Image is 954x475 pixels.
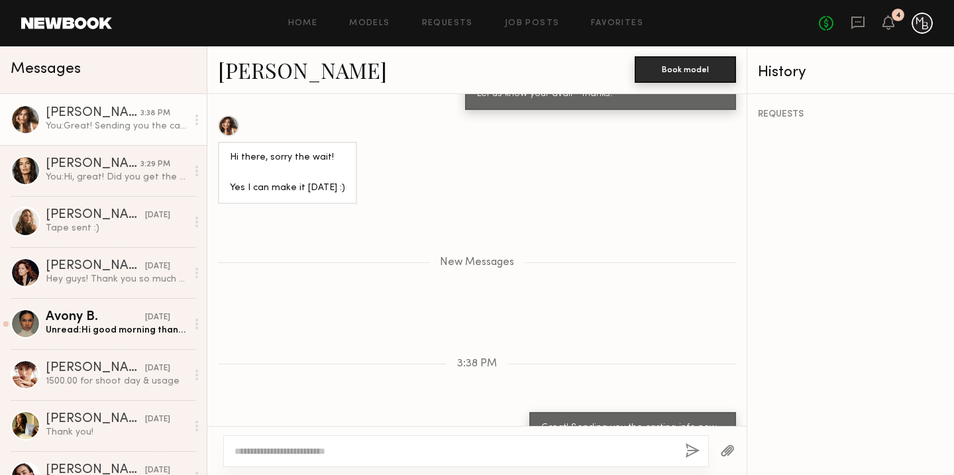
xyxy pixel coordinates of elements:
span: Messages [11,62,81,77]
div: [DATE] [145,362,170,375]
div: REQUESTS [758,110,943,119]
div: You: Great! Sending you the casting info now - [46,120,187,132]
div: 3:38 PM [140,107,170,120]
div: [DATE] [145,209,170,222]
div: You: Hi, great! Did you get the casting details? [46,171,187,184]
div: [DATE] [145,413,170,426]
div: Hi there, sorry the wait! Yes I can make it [DATE] :) [230,150,345,196]
a: Models [349,19,390,28]
span: New Messages [440,257,514,268]
div: [DATE] [145,311,170,324]
div: [PERSON_NAME] [46,107,140,120]
div: Unread: Hi good morning thank you so much for the information. I will do the requirements as soon... [46,324,187,337]
div: [PERSON_NAME] [46,362,145,375]
div: 1500.00 for shoot day & usage [46,375,187,388]
div: [PERSON_NAME] [46,260,145,273]
div: 3:29 PM [140,158,170,171]
div: 4 [896,12,901,19]
div: Avony B. [46,311,145,324]
a: Book model [635,64,736,75]
div: [PERSON_NAME] [46,209,145,222]
div: [PERSON_NAME] [46,158,140,171]
div: [PERSON_NAME] [46,413,145,426]
div: [DATE] [145,260,170,273]
div: Thank you! [46,426,187,439]
div: Hey guys! Thank you so much for reaching out! I’m booked out until [DATE] [46,273,187,286]
div: History [758,65,943,80]
button: Book model [635,56,736,83]
a: Requests [422,19,473,28]
a: Job Posts [505,19,560,28]
a: Home [288,19,318,28]
span: 3:38 PM [457,358,497,370]
div: Tape sent :) [46,222,187,235]
a: Favorites [591,19,643,28]
div: Great! Sending you the casting info now - [541,421,724,436]
a: [PERSON_NAME] [218,56,387,84]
